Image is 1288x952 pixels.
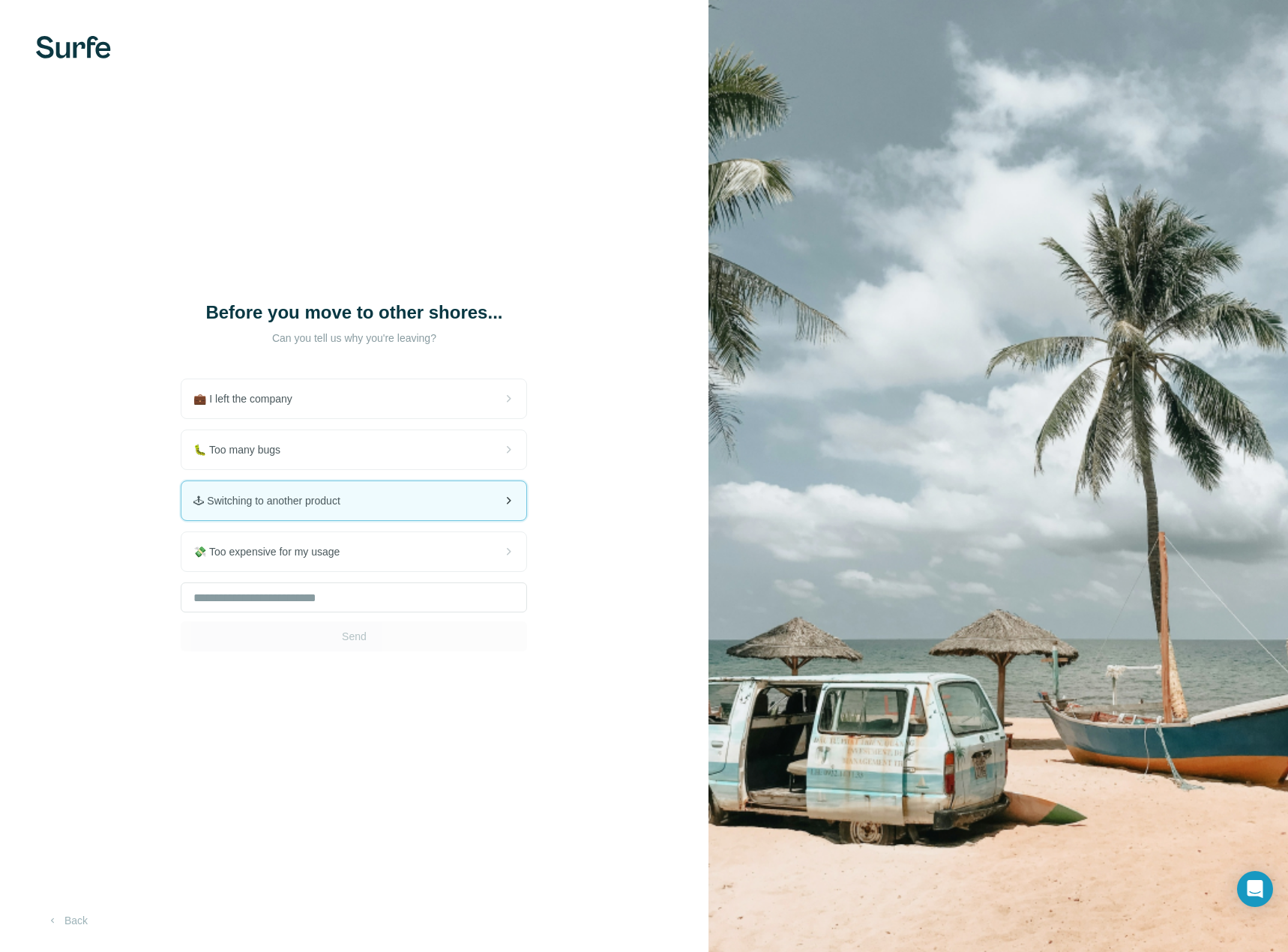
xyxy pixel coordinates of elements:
span: 💼 I left the company [193,391,304,406]
span: 🐛 Too many bugs [193,442,292,457]
span: 🕹 Switching to another product [193,493,352,508]
button: Back [36,907,98,934]
img: Surfe's logo [36,36,111,58]
h1: Before you move to other shores... [204,301,504,325]
div: Open Intercom Messenger [1237,871,1273,907]
span: 💸 Too expensive for my usage [193,544,352,559]
p: Can you tell us why you're leaving? [204,331,504,346]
